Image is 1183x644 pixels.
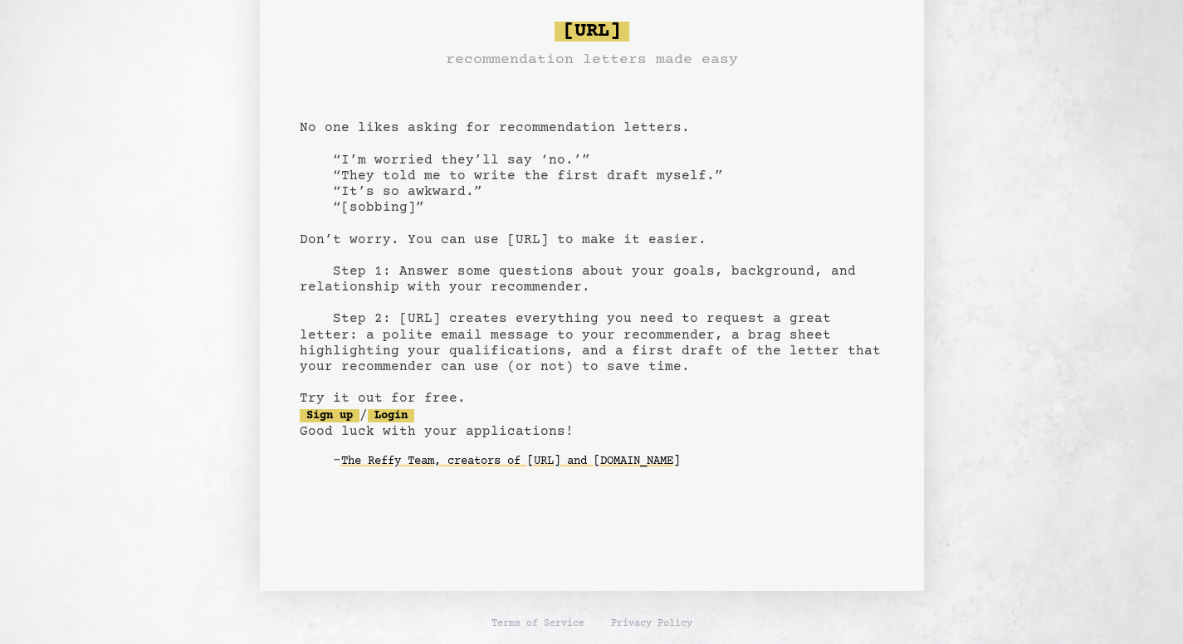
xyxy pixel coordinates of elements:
[491,617,584,631] a: Terms of Service
[300,409,359,422] a: Sign up
[341,448,680,475] a: The Reffy Team, creators of [URL] and [DOMAIN_NAME]
[368,409,414,422] a: Login
[300,15,884,501] pre: No one likes asking for recommendation letters. “I’m worried they’ll say ‘no.’” “They told me to ...
[611,617,692,631] a: Privacy Policy
[555,22,629,41] span: [URL]
[333,453,884,470] div: -
[446,48,738,71] h3: recommendation letters made easy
